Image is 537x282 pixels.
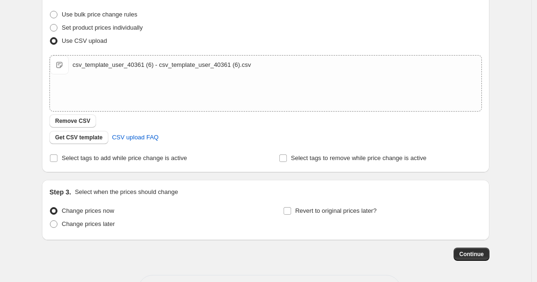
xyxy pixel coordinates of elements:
[75,187,178,197] p: Select when the prices should change
[291,154,427,161] span: Select tags to remove while price change is active
[106,130,164,145] a: CSV upload FAQ
[55,117,90,125] span: Remove CSV
[49,187,71,197] h2: Step 3.
[62,37,107,44] span: Use CSV upload
[454,248,489,261] button: Continue
[62,220,115,227] span: Change prices later
[62,11,137,18] span: Use bulk price change rules
[62,24,143,31] span: Set product prices individually
[62,207,114,214] span: Change prices now
[459,250,484,258] span: Continue
[295,207,377,214] span: Revert to original prices later?
[55,134,103,141] span: Get CSV template
[49,114,96,128] button: Remove CSV
[62,154,187,161] span: Select tags to add while price change is active
[49,131,108,144] button: Get CSV template
[73,60,251,70] div: csv_template_user_40361 (6) - csv_template_user_40361 (6).csv
[112,133,159,142] span: CSV upload FAQ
